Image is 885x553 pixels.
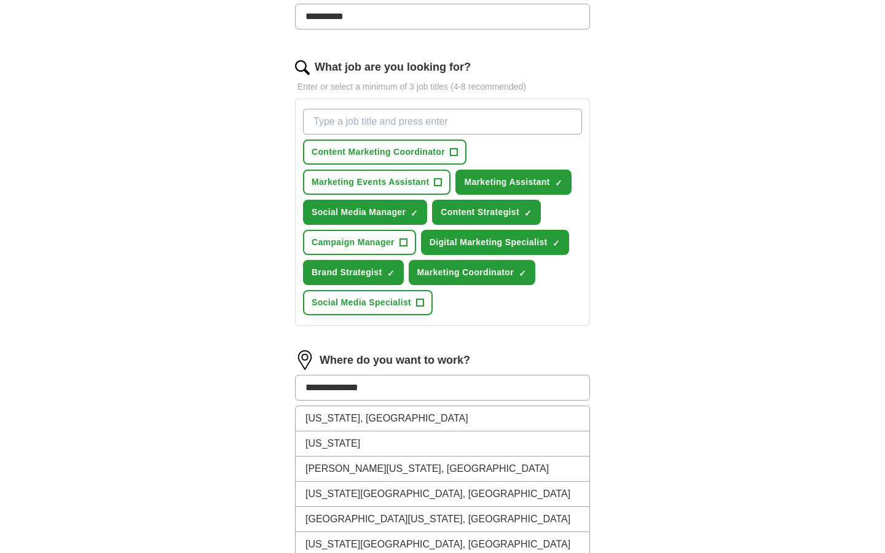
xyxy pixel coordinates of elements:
img: location.png [295,350,315,370]
span: Social Media Specialist [312,296,411,309]
li: [US_STATE], [GEOGRAPHIC_DATA] [296,406,589,431]
span: ✓ [553,238,560,248]
span: ✓ [555,178,562,188]
span: Brand Strategist [312,266,382,279]
span: Marketing Coordinator [417,266,514,279]
input: Type a job title and press enter [303,109,582,135]
span: Content Marketing Coordinator [312,146,445,159]
button: Marketing Coordinator✓ [409,260,535,285]
button: Campaign Manager [303,230,416,255]
button: Digital Marketing Specialist✓ [421,230,569,255]
li: [US_STATE][GEOGRAPHIC_DATA], [GEOGRAPHIC_DATA] [296,482,589,507]
label: What job are you looking for? [315,59,471,76]
button: Social Media Specialist [303,290,433,315]
img: search.png [295,60,310,75]
span: Marketing Assistant [464,176,549,189]
p: Enter or select a minimum of 3 job titles (4-8 recommended) [295,80,590,93]
button: Content Strategist✓ [432,200,541,225]
span: ✓ [411,208,418,218]
button: Social Media Manager✓ [303,200,427,225]
li: [GEOGRAPHIC_DATA][US_STATE], [GEOGRAPHIC_DATA] [296,507,589,532]
span: ✓ [524,208,532,218]
button: Content Marketing Coordinator [303,139,466,165]
span: Digital Marketing Specialist [430,236,548,249]
button: Brand Strategist✓ [303,260,404,285]
button: Marketing Events Assistant [303,170,450,195]
span: Social Media Manager [312,206,406,219]
label: Where do you want to work? [320,352,470,369]
li: [US_STATE] [296,431,589,457]
span: Content Strategist [441,206,519,219]
span: ✓ [519,269,526,278]
span: ✓ [387,269,395,278]
span: Marketing Events Assistant [312,176,429,189]
button: Marketing Assistant✓ [455,170,571,195]
span: Campaign Manager [312,236,395,249]
li: [PERSON_NAME][US_STATE], [GEOGRAPHIC_DATA] [296,457,589,482]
